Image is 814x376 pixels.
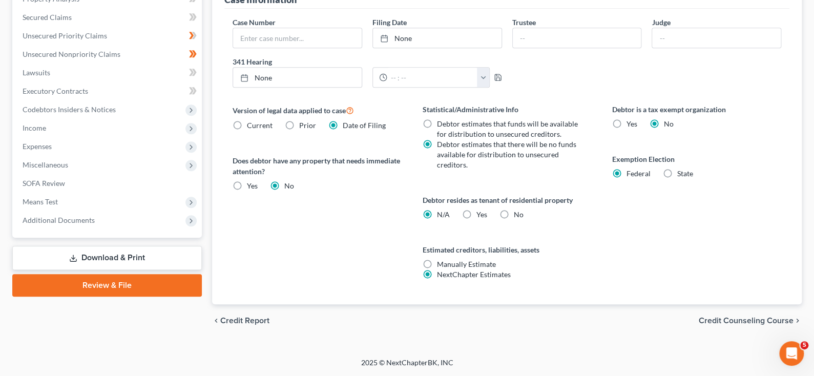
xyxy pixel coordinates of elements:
a: Executory Contracts [14,82,202,100]
a: None [233,68,362,87]
input: -- [652,28,781,48]
span: No [514,210,524,219]
span: Lawsuits [23,68,50,77]
span: Current [247,121,273,130]
span: Date of Filing [343,121,386,130]
label: Debtor resides as tenant of residential property [423,195,592,205]
span: 5 [800,341,808,349]
label: Does debtor have any property that needs immediate attention? [233,155,402,177]
span: NextChapter Estimates [437,270,511,279]
label: Filing Date [372,17,407,28]
a: SOFA Review [14,174,202,193]
div: 2025 © NextChapterBK, INC [115,358,699,376]
label: Version of legal data applied to case [233,104,402,116]
span: Miscellaneous [23,160,68,169]
span: N/A [437,210,450,219]
span: Debtor estimates that there will be no funds available for distribution to unsecured creditors. [437,140,576,169]
span: Income [23,123,46,132]
span: Additional Documents [23,216,95,224]
label: 341 Hearing [227,56,507,67]
input: Enter case number... [233,28,362,48]
a: None [373,28,502,48]
label: Statistical/Administrative Info [423,104,592,115]
a: Unsecured Nonpriority Claims [14,45,202,64]
span: Unsecured Priority Claims [23,31,107,40]
label: Case Number [233,17,276,28]
span: Secured Claims [23,13,72,22]
i: chevron_left [212,317,220,325]
span: Credit Report [220,317,269,325]
iframe: Intercom live chat [779,341,804,366]
span: State [677,169,693,178]
span: Manually Estimate [437,260,496,268]
input: -- [513,28,641,48]
span: Yes [247,181,258,190]
label: Judge [652,17,670,28]
label: Estimated creditors, liabilities, assets [423,244,592,255]
button: chevron_left Credit Report [212,317,269,325]
span: No [284,181,294,190]
a: Review & File [12,274,202,297]
label: Debtor is a tax exempt organization [612,104,781,115]
a: Download & Print [12,246,202,270]
span: Means Test [23,197,58,206]
span: Debtor estimates that funds will be available for distribution to unsecured creditors. [437,119,578,138]
span: Credit Counseling Course [699,317,794,325]
label: Trustee [512,17,536,28]
i: chevron_right [794,317,802,325]
span: Yes [476,210,487,219]
input: -- : -- [387,68,477,87]
button: Credit Counseling Course chevron_right [699,317,802,325]
label: Exemption Election [612,154,781,164]
span: Unsecured Nonpriority Claims [23,50,120,58]
span: Executory Contracts [23,87,88,95]
span: Yes [627,119,637,128]
a: Secured Claims [14,8,202,27]
span: SOFA Review [23,179,65,187]
span: No [664,119,674,128]
a: Unsecured Priority Claims [14,27,202,45]
span: Expenses [23,142,52,151]
span: Prior [299,121,316,130]
span: Codebtors Insiders & Notices [23,105,116,114]
a: Lawsuits [14,64,202,82]
span: Federal [627,169,651,178]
